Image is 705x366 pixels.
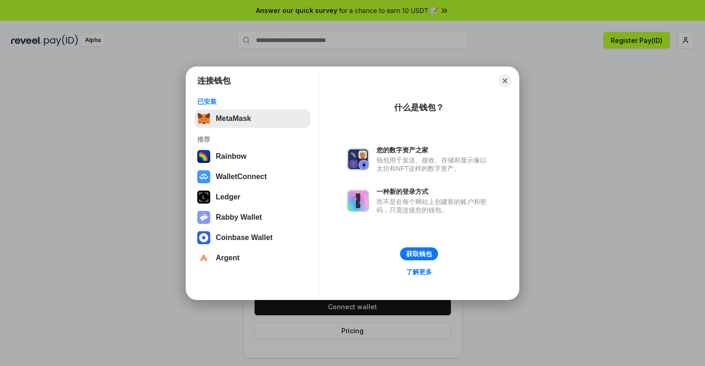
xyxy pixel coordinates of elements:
img: svg+xml,%3Csvg%20width%3D%2228%22%20height%3D%2228%22%20viewBox%3D%220%200%2028%2028%22%20fill%3D... [197,170,210,183]
div: 您的数字资产之家 [377,146,491,154]
img: svg+xml,%3Csvg%20width%3D%2228%22%20height%3D%2228%22%20viewBox%3D%220%200%2028%2028%22%20fill%3D... [197,252,210,264]
button: Close [498,74,511,87]
img: svg+xml,%3Csvg%20xmlns%3D%22http%3A%2F%2Fwww.w3.org%2F2000%2Fsvg%22%20fill%3D%22none%22%20viewBox... [347,190,369,212]
div: Coinbase Wallet [216,234,273,242]
div: MetaMask [216,114,251,123]
button: Rainbow [194,147,310,166]
img: svg+xml,%3Csvg%20xmlns%3D%22http%3A%2F%2Fwww.w3.org%2F2000%2Fsvg%22%20fill%3D%22none%22%20viewBox... [197,211,210,224]
div: 已安装 [197,97,308,106]
button: Argent [194,249,310,267]
img: svg+xml,%3Csvg%20xmlns%3D%22http%3A%2F%2Fwww.w3.org%2F2000%2Fsvg%22%20fill%3D%22none%22%20viewBox... [347,148,369,170]
div: 什么是钱包？ [394,102,444,113]
div: 一种新的登录方式 [377,187,491,196]
div: 钱包用于发送、接收、存储和显示像以太坊和NFT这样的数字资产。 [377,156,491,173]
img: svg+xml,%3Csvg%20width%3D%2228%22%20height%3D%2228%22%20viewBox%3D%220%200%2028%2028%22%20fill%3D... [197,231,210,244]
a: 了解更多 [401,266,438,278]
div: Rabby Wallet [216,213,262,222]
img: svg+xml,%3Csvg%20fill%3D%22none%22%20height%3D%2233%22%20viewBox%3D%220%200%2035%2033%22%20width%... [197,112,210,125]
button: Rabby Wallet [194,208,310,227]
button: WalletConnect [194,168,310,186]
button: 获取钱包 [400,247,438,260]
div: 了解更多 [406,268,432,276]
div: 获取钱包 [406,250,432,258]
button: Ledger [194,188,310,206]
div: Argent [216,254,240,262]
img: svg+xml,%3Csvg%20xmlns%3D%22http%3A%2F%2Fwww.w3.org%2F2000%2Fsvg%22%20width%3D%2228%22%20height%3... [197,191,210,204]
div: Rainbow [216,152,247,161]
button: MetaMask [194,109,310,128]
div: Ledger [216,193,240,201]
div: WalletConnect [216,173,267,181]
img: svg+xml,%3Csvg%20width%3D%22120%22%20height%3D%22120%22%20viewBox%3D%220%200%20120%20120%22%20fil... [197,150,210,163]
button: Coinbase Wallet [194,228,310,247]
h1: 连接钱包 [197,75,231,86]
div: 推荐 [197,135,308,144]
div: 而不是在每个网站上创建新的账户和密码，只需连接您的钱包。 [377,198,491,214]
